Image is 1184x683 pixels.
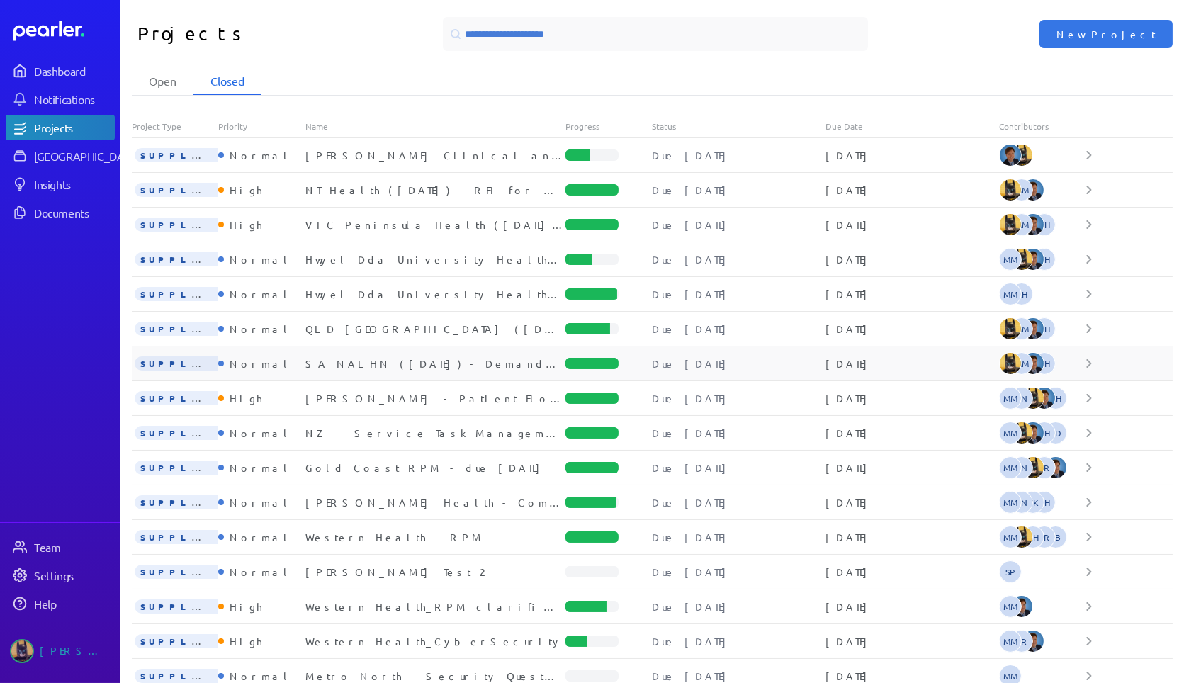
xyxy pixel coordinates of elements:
div: Documents [34,205,113,220]
span: Kaye Hocking [1033,248,1056,271]
p: Due [DATE] [652,287,733,301]
span: SUPPLIER [135,218,227,232]
p: Due [DATE] [652,218,733,232]
span: Michelle Manuel [999,283,1022,305]
a: Team [6,534,115,560]
div: Help [34,597,113,611]
span: Michelle Manuel [999,456,1022,479]
div: Western Health - RPM [305,530,565,544]
div: [DATE] [825,599,999,614]
div: [DATE] [825,218,999,232]
div: [DATE] [825,148,999,162]
span: Kaye Hocking [1033,213,1056,236]
div: SA NALHN ([DATE]) - Demand Management & Capacity Planning Program Solution [305,356,565,371]
span: Michelle Manuel [1010,213,1033,236]
img: Sam Blight [1044,456,1067,479]
div: Normal [224,426,293,440]
div: [PERSON_NAME] Clinical and Non Clinical Task Management [305,148,565,162]
span: Stephen Ridley [1033,526,1056,548]
span: SUPPLIER [135,599,227,614]
span: Michelle Manuel [999,248,1022,271]
div: Normal [224,461,293,475]
div: Normal [224,495,293,509]
span: Stephen Ridley [1010,630,1033,653]
p: Due [DATE] [652,322,733,336]
div: [DATE] [825,356,999,371]
a: Documents [6,200,115,225]
p: Due [DATE] [652,356,733,371]
div: High [224,634,262,648]
span: Kaye Hocking [1033,317,1056,340]
span: SUPPLIER [135,565,227,579]
div: Normal [224,148,293,162]
img: Tung Nguyen [10,639,34,663]
span: SUPPLIER [135,148,227,162]
h1: Projects [137,17,386,51]
div: Normal [224,252,293,266]
span: Stephen Ridley [1033,456,1056,479]
img: Sam Blight [1022,248,1044,271]
div: Western Health_RPM clarifications [305,599,565,614]
img: Sam Blight [1022,179,1044,201]
img: Tung Nguyen [999,179,1022,201]
span: Michelle Manuel [999,526,1022,548]
div: VIC Peninsula Health ([DATE]) - RFI for electronic patient flow management solution [305,218,565,232]
img: Tung Nguyen [1010,422,1033,444]
a: Tung Nguyen's photo[PERSON_NAME] [6,633,115,669]
span: SUPPLIER [135,183,227,197]
span: SUPPLIER [135,530,227,544]
span: SUPPLIER [135,322,227,336]
p: Due [DATE] [652,530,733,544]
span: SUPPLIER [135,669,227,683]
div: NZ - Service Task Management RFP [305,426,565,440]
span: Adam Nabali [1010,456,1033,479]
img: Sam Blight [999,144,1022,166]
div: Normal [224,322,293,336]
span: SUPPLIER [135,495,227,509]
div: QLD [GEOGRAPHIC_DATA] ([DATE]) - RFQ Remote Patient Monitoring Virtual Platform [305,322,565,336]
div: [DATE] [825,426,999,440]
a: [GEOGRAPHIC_DATA] [6,143,115,169]
div: Status [652,120,825,132]
div: High [224,218,262,232]
img: Tung Nguyen [1010,526,1033,548]
img: Sam Blight [1022,352,1044,375]
p: Due [DATE] [652,495,733,509]
div: Team [34,540,113,554]
span: Kaye Hocking [1033,422,1056,444]
a: Projects [6,115,115,140]
div: Normal [224,356,293,371]
div: Normal [224,287,293,301]
span: SUPPLIER [135,287,227,301]
span: Michelle Manuel [999,595,1022,618]
div: High [224,183,262,197]
img: Sam Blight [1022,422,1044,444]
span: Michelle Manuel [999,387,1022,410]
li: Closed [193,68,261,95]
span: Pat Dapre [1044,422,1067,444]
p: Due [DATE] [652,148,733,162]
div: Contributors [999,120,1086,132]
div: Name [305,120,565,132]
div: Hwyel Dda University Health Board - Appendix C [305,252,565,266]
div: Metro North - Security Questionnaire [305,669,565,683]
img: Tung Nguyen [1022,456,1044,479]
div: [DATE] [825,530,999,544]
div: [DATE] [825,669,999,683]
p: Due [DATE] [652,252,733,266]
img: Tung Nguyen [1022,387,1044,410]
span: Shelly Badiala [1044,526,1067,548]
div: High [224,599,262,614]
span: New Project [1056,27,1156,41]
div: [GEOGRAPHIC_DATA] [34,149,140,163]
div: [DATE] [825,495,999,509]
div: [DATE] [825,252,999,266]
div: Normal [224,565,293,579]
div: [DATE] [825,634,999,648]
span: Kaye Hocking [1033,491,1056,514]
div: Due Date [825,120,999,132]
p: Due [DATE] [652,426,733,440]
img: Tung Nguyen [999,213,1022,236]
div: Dashboard [34,64,113,78]
div: Priority [218,120,305,132]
